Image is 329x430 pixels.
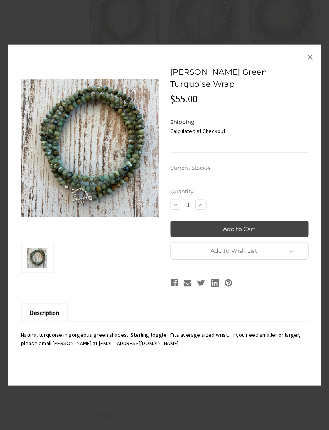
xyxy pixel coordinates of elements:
span: 4 [207,164,211,171]
img: Moss Green Turquoise Wrap [27,245,47,272]
a: Description [21,304,67,321]
p: Natural turquoise in gorgeous green shades. Sterling toggle. Fits average sized wrist. If you nee... [21,331,308,348]
span: Add to Wish List [211,247,257,254]
label: Quantity: [170,188,308,196]
span: × [307,49,313,65]
h1: [PERSON_NAME] Green Turquoise Wrap [170,66,308,90]
span: $55.00 [170,92,197,105]
img: Moss Green Turquoise Wrap [21,79,159,217]
a: Close [304,50,317,63]
dd: Calculated at Checkout [170,127,308,135]
input: Add to Cart [170,221,308,237]
dt: Shipping: [170,118,306,126]
a: Add to Wish List [170,242,308,259]
label: Current Stock: [170,164,308,172]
